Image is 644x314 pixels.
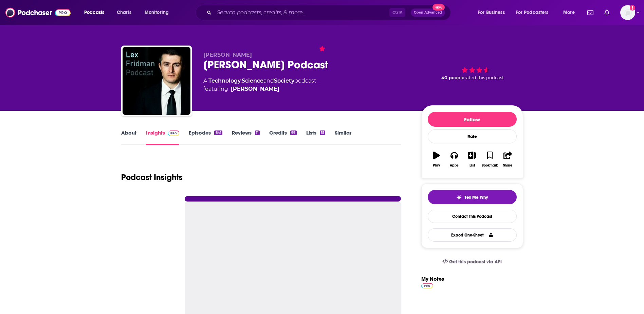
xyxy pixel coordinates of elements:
[214,130,222,135] div: 641
[428,147,445,172] button: Play
[630,5,635,11] svg: Add a profile image
[433,163,440,168] div: Play
[202,5,457,20] div: Search podcasts, credits, & more...
[269,129,296,145] a: Credits99
[620,5,635,20] button: Show profile menu
[449,259,502,265] span: Get this podcast via API
[140,7,178,18] button: open menu
[481,147,499,172] button: Bookmark
[145,8,169,17] span: Monitoring
[428,129,517,143] div: Rate
[445,147,463,172] button: Apps
[482,163,498,168] div: Bookmark
[456,195,462,200] img: tell me why sparkle
[563,8,575,17] span: More
[84,8,104,17] span: Podcasts
[79,7,113,18] button: open menu
[428,228,517,242] button: Export One-Sheet
[389,8,405,17] span: Ctrl K
[123,47,190,115] img: Lex Fridman Podcast
[232,129,260,145] a: Reviews11
[428,210,517,223] a: Contact This Podcast
[263,77,274,84] span: and
[464,195,488,200] span: Tell Me Why
[470,163,475,168] div: List
[121,129,136,145] a: About
[203,77,316,93] div: A podcast
[478,8,505,17] span: For Business
[290,130,296,135] div: 99
[428,112,517,127] button: Follow
[433,4,445,11] span: New
[428,190,517,204] button: tell me why sparkleTell Me Why
[117,8,131,17] span: Charts
[499,147,516,172] button: Share
[274,77,294,84] a: Society
[242,77,263,84] a: Science
[421,52,523,94] div: 40 peoplerated this podcast
[512,7,558,18] button: open menu
[306,129,325,145] a: Lists51
[414,11,442,14] span: Open Advanced
[421,283,433,289] img: Podchaser Pro
[214,7,389,18] input: Search podcasts, credits, & more...
[146,129,180,145] a: InsightsPodchaser Pro
[241,77,242,84] span: ,
[255,130,260,135] div: 11
[503,163,512,168] div: Share
[121,172,183,182] h1: Podcast Insights
[450,163,459,168] div: Apps
[441,75,464,80] span: 40 people
[620,5,635,20] span: Logged in as WE_Broadcast
[421,276,444,287] label: My Notes
[585,7,596,18] a: Show notifications dropdown
[473,7,513,18] button: open menu
[463,147,481,172] button: List
[620,5,635,20] img: User Profile
[168,130,180,136] img: Podchaser Pro
[203,52,252,58] span: [PERSON_NAME]
[335,129,351,145] a: Similar
[112,7,135,18] a: Charts
[421,282,433,289] a: Pro website
[464,75,504,80] span: rated this podcast
[5,6,71,19] img: Podchaser - Follow, Share and Rate Podcasts
[558,7,583,18] button: open menu
[516,8,549,17] span: For Podcasters
[189,129,222,145] a: Episodes641
[208,77,241,84] a: Technology
[203,85,316,93] span: featuring
[231,85,279,93] a: [PERSON_NAME]
[437,254,508,270] a: Get this podcast via API
[602,7,612,18] a: Show notifications dropdown
[320,130,325,135] div: 51
[411,8,445,17] button: Open AdvancedNew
